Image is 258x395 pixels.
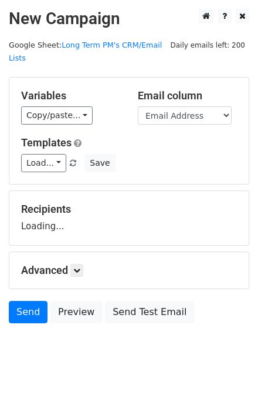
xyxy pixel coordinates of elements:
[21,106,93,125] a: Copy/paste...
[84,154,115,172] button: Save
[21,154,66,172] a: Load...
[9,41,162,63] a: Long Term PM's CRM/Email Lists
[105,301,194,323] a: Send Test Email
[9,9,249,29] h2: New Campaign
[21,136,72,149] a: Templates
[138,89,237,102] h5: Email column
[21,89,120,102] h5: Variables
[166,41,249,49] a: Daily emails left: 200
[21,203,237,216] h5: Recipients
[166,39,249,52] span: Daily emails left: 200
[21,203,237,233] div: Loading...
[9,41,162,63] small: Google Sheet:
[21,264,237,277] h5: Advanced
[50,301,102,323] a: Preview
[9,301,47,323] a: Send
